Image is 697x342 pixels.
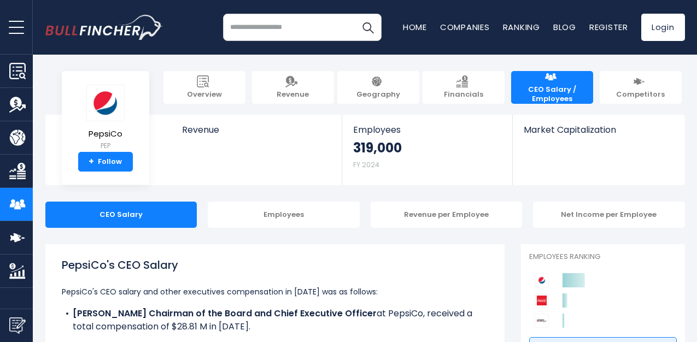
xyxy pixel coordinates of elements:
[353,139,402,156] strong: 319,000
[511,71,593,104] a: CEO Salary / Employees
[182,125,331,135] span: Revenue
[600,71,682,104] a: Competitors
[533,202,685,228] div: Net Income per Employee
[62,285,488,298] p: PepsiCo's CEO salary and other executives compensation in [DATE] was as follows:
[86,84,125,152] a: PepsiCo PEP
[440,21,490,33] a: Companies
[86,129,125,139] span: PepsiCo
[444,90,483,99] span: Financials
[171,115,342,154] a: Revenue
[403,21,427,33] a: Home
[337,71,419,104] a: Geography
[524,125,672,135] span: Market Capitalization
[187,90,222,99] span: Overview
[163,71,245,104] a: Overview
[45,15,163,40] a: Go to homepage
[371,202,523,228] div: Revenue per Employee
[89,157,94,167] strong: +
[529,252,677,262] p: Employees Ranking
[535,293,549,308] img: Coca-Cola Company competitors logo
[62,257,488,273] h1: PepsiCo's CEO Salary
[589,21,628,33] a: Register
[616,90,665,99] span: Competitors
[86,141,125,151] small: PEP
[517,85,588,104] span: CEO Salary / Employees
[73,307,377,320] b: [PERSON_NAME] Chairman of the Board and Chief Executive Officer
[553,21,576,33] a: Blog
[513,115,683,154] a: Market Capitalization
[353,160,379,169] small: FY 2024
[356,90,400,99] span: Geography
[423,71,505,104] a: Financials
[45,202,197,228] div: CEO Salary
[208,202,360,228] div: Employees
[78,152,133,172] a: +Follow
[342,115,512,185] a: Employees 319,000 FY 2024
[277,90,309,99] span: Revenue
[45,15,163,40] img: bullfincher logo
[62,307,488,333] li: at PepsiCo, received a total compensation of $28.81 M in [DATE].
[252,71,334,104] a: Revenue
[353,125,501,135] span: Employees
[535,273,549,287] img: PepsiCo competitors logo
[503,21,540,33] a: Ranking
[535,314,549,328] img: Keurig Dr Pepper competitors logo
[354,14,382,41] button: Search
[641,14,685,41] a: Login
